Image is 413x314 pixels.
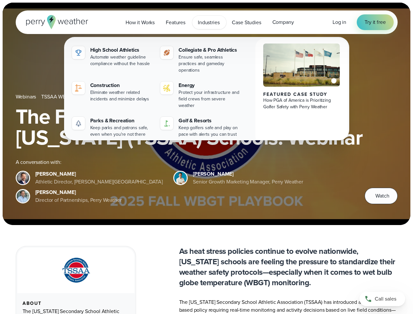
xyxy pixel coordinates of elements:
[179,125,241,138] div: Keep golfers safe and play on pace with alerts you can trust
[90,81,153,89] div: Construction
[179,46,241,54] div: Collegiate & Pro Athletics
[263,44,340,87] img: PGA of America, Frisco Campus
[17,172,29,184] img: Brian Wyatt
[16,93,36,101] a: Webinars
[174,172,187,184] img: Spencer Patton, Perry Weather
[35,188,122,196] div: [PERSON_NAME]
[333,18,346,26] a: Log in
[90,54,153,67] div: Automate weather guideline compliance without the hassle
[166,19,185,26] span: Features
[54,255,98,285] img: TSSAA-Tennessee-Secondary-School-Athletic-Association.svg
[158,79,244,112] a: Energy Protect your infrastructure and field crews from severe weather
[163,119,171,127] img: golf-iconV2.svg
[158,114,244,140] a: Golf & Resorts Keep golfers safe and play on pace with alerts you can trust
[226,16,267,29] a: Case Studies
[75,49,82,57] img: highschool-icon.svg
[35,196,122,204] div: Director of Partnerships, Perry Weather
[255,38,348,146] a: PGA of America, Frisco Campus Featured Case Study How PGA of America is Prioritizing Golfer Safet...
[69,44,155,70] a: High School Athletics Automate weather guideline compliance without the hassle
[179,54,241,74] div: Ensure safe, seamless practices and gameday operations
[69,114,155,140] a: Parks & Recreation Keep parks and patrons safe, even when you're not there
[232,19,261,26] span: Case Studies
[263,97,340,110] div: How PGA of America is Prioritizing Golfer Safety with Perry Weather
[90,117,153,125] div: Parks & Recreation
[16,106,398,148] h1: The Fall WBGT Playbook for [US_STATE] (TSSAA) Schools: Webinar
[120,16,160,29] a: How it Works
[179,246,398,288] p: As heat stress policies continue to evolve nationwide, [US_STATE] schools are feeling the pressur...
[90,46,153,54] div: High School Athletics
[41,93,103,101] a: TSSAA WBGT Fall Playbook
[375,192,389,200] span: Watch
[359,292,405,306] a: Call sales
[16,158,354,166] div: A conversation with:
[35,170,163,178] div: [PERSON_NAME]
[365,18,386,26] span: Try it free
[17,190,29,202] img: Jeff Wood
[90,89,153,102] div: Eliminate weather related incidents and minimize delays
[272,18,294,26] span: Company
[375,295,396,303] span: Call sales
[69,79,155,105] a: construction perry weather Construction Eliminate weather related incidents and minimize delays
[179,81,241,89] div: Energy
[158,44,244,76] a: Collegiate & Pro Athletics Ensure safe, seamless practices and gameday operations
[193,170,303,178] div: [PERSON_NAME]
[75,84,82,92] img: construction perry weather
[16,93,398,101] nav: Breadcrumb
[357,14,393,30] a: Try it free
[179,117,241,125] div: Golf & Resorts
[126,19,155,26] span: How it Works
[193,178,303,186] div: Senior Growth Marketing Manager, Perry Weather
[35,178,163,186] div: Athletic Director, [PERSON_NAME][GEOGRAPHIC_DATA]
[163,84,171,92] img: energy-icon@2x-1.svg
[90,125,153,138] div: Keep parks and patrons safe, even when you're not there
[263,92,340,97] div: Featured Case Study
[198,19,219,26] span: Industries
[23,301,129,306] div: About
[163,49,171,57] img: proathletics-icon@2x-1.svg
[75,119,82,127] img: parks-icon-grey.svg
[365,188,397,204] button: Watch
[179,89,241,109] div: Protect your infrastructure and field crews from severe weather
